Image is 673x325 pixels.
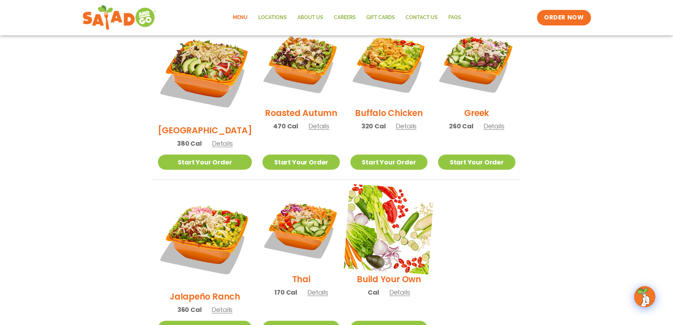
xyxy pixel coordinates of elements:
[158,124,252,137] h2: [GEOGRAPHIC_DATA]
[635,287,655,307] img: wpChatIcon
[357,273,421,285] h2: Build Your Own
[537,10,591,25] a: ORDER NOW
[307,288,328,297] span: Details
[265,107,337,119] h2: Roasted Autumn
[361,10,400,26] a: GIFT CARDS
[273,121,298,131] span: 470 Cal
[350,24,427,101] img: Product photo for Buffalo Chicken Salad
[308,122,329,130] span: Details
[389,288,410,297] span: Details
[438,155,515,170] a: Start Your Order
[292,273,311,285] h2: Thai
[262,155,340,170] a: Start Your Order
[449,121,473,131] span: 260 Cal
[82,4,157,32] img: new-SAG-logo-768×292
[228,10,253,26] a: Menu
[158,191,252,285] img: Product photo for Jalapeño Ranch Salad
[274,288,297,297] span: 170 Cal
[292,10,329,26] a: About Us
[438,24,515,101] img: Product photo for Greek Salad
[170,290,240,303] h2: Jalapeño Ranch
[158,155,252,170] a: Start Your Order
[262,191,340,268] img: Product photo for Thai Salad
[228,10,466,26] nav: Menu
[350,155,427,170] a: Start Your Order
[355,107,423,119] h2: Buffalo Chicken
[177,139,202,148] span: 380 Cal
[212,139,233,148] span: Details
[484,122,504,130] span: Details
[361,121,386,131] span: 320 Cal
[177,305,202,314] span: 360 Cal
[544,13,584,22] span: ORDER NOW
[443,10,466,26] a: FAQs
[344,184,434,274] img: Product photo for Build Your Own
[400,10,443,26] a: Contact Us
[158,24,252,119] img: Product photo for BBQ Ranch Salad
[368,288,379,297] span: Cal
[212,305,232,314] span: Details
[396,122,417,130] span: Details
[253,10,292,26] a: Locations
[464,107,489,119] h2: Greek
[262,24,340,101] img: Product photo for Roasted Autumn Salad
[329,10,361,26] a: Careers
